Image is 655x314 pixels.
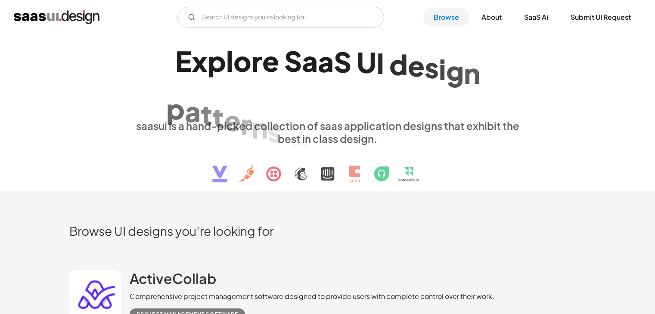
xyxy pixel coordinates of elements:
[471,8,512,27] a: About
[262,44,279,77] div: e
[251,44,262,77] div: r
[287,119,310,152] div: &
[226,44,233,77] div: l
[423,8,469,27] a: Browse
[357,46,376,79] div: U
[268,115,282,148] div: s
[464,57,480,90] div: n
[130,270,216,287] h2: ActiveCollab
[130,44,526,111] h1: Explore SaaS UI design patterns & interactions.
[334,45,351,78] div: S
[197,145,458,190] img: text, icon, saas logo
[284,44,302,77] div: S
[560,8,641,27] a: Submit UI Request
[208,44,226,77] div: p
[192,44,208,77] div: x
[233,44,251,77] div: o
[14,10,99,24] a: home
[201,98,212,131] div: t
[130,291,494,302] div: Comprehensive project management software designed to provide users with complete control over th...
[408,49,425,82] div: e
[376,47,384,80] div: I
[69,223,586,238] h2: Browse UI designs you’re looking for
[439,52,446,86] div: i
[130,270,216,291] a: ActiveCollab
[425,51,439,84] div: s
[130,119,526,145] div: saasui is a hand-picked collection of saas application designs that exhibit the best in class des...
[224,104,241,137] div: e
[318,45,334,78] div: a
[177,7,384,28] form: Email Form
[446,55,464,88] div: g
[302,44,318,77] div: a
[241,107,251,140] div: r
[251,111,268,144] div: n
[177,7,384,28] input: Search UI designs you're looking for...
[514,8,559,27] a: SaaS Ai
[389,48,408,81] div: d
[166,92,185,125] div: p
[185,95,201,128] div: a
[175,44,192,77] div: E
[212,101,224,134] div: t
